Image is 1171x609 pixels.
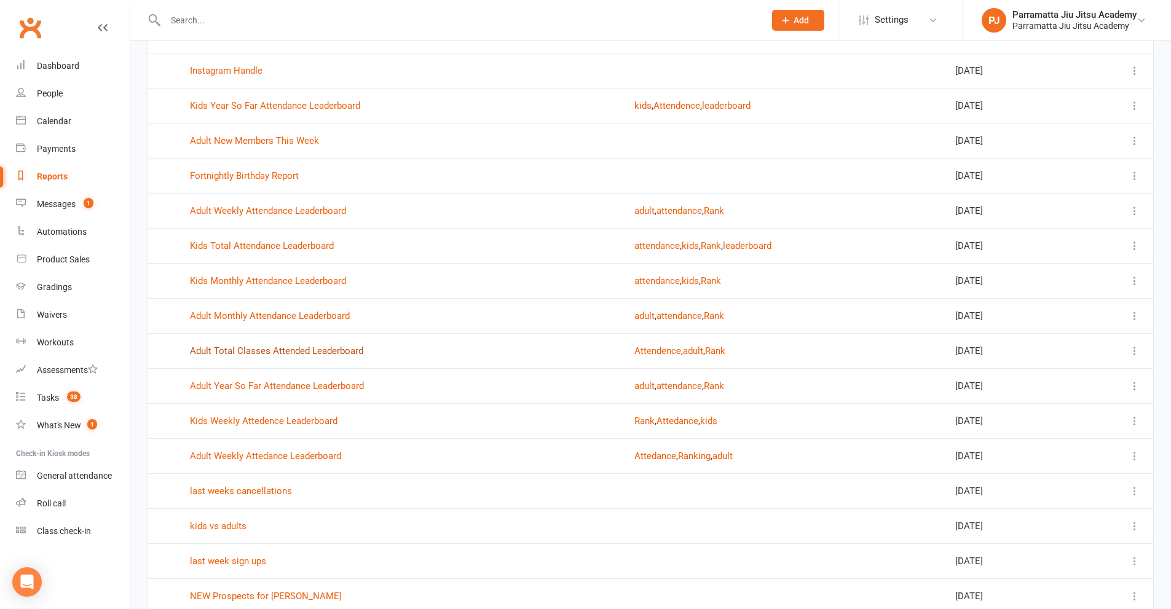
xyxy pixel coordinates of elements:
button: Rank [634,414,655,428]
td: [DATE] [944,473,1079,508]
button: Attendence [653,98,700,113]
td: [DATE] [944,123,1079,158]
a: Payments [16,135,130,163]
a: Class kiosk mode [16,517,130,545]
button: leaderboard [723,238,771,253]
div: PJ [982,8,1006,33]
a: Workouts [16,329,130,356]
a: Kids Monthly Attendance Leaderboard [190,275,346,286]
a: Kids Year So Far Attendance Leaderboard [190,100,360,111]
a: What's New1 [16,412,130,439]
div: Open Intercom Messenger [12,567,42,597]
a: last weeks cancellations [190,485,292,497]
a: Reports [16,163,130,191]
div: Waivers [37,310,67,320]
a: last week sign ups [190,556,266,567]
a: General attendance kiosk mode [16,462,130,490]
td: [DATE] [944,298,1079,333]
button: adult [634,203,655,218]
span: , [702,205,704,216]
span: , [699,275,701,286]
span: , [655,380,656,391]
button: Attedance [634,449,676,463]
a: Waivers [16,301,130,329]
button: kids [682,238,699,253]
button: adult [634,308,655,323]
div: Product Sales [37,254,90,264]
button: Rank [704,379,724,393]
span: , [698,415,700,426]
div: Gradings [37,282,72,292]
button: attendance [634,238,680,253]
td: [DATE] [944,228,1079,263]
span: , [702,380,704,391]
td: [DATE] [944,333,1079,368]
div: What's New [37,420,81,430]
span: , [702,310,704,321]
a: kids vs adults [190,521,246,532]
td: [DATE] [944,368,1079,403]
button: adult [634,379,655,393]
button: kids [700,414,717,428]
div: Parramatta Jiu Jitsu Academy [1012,9,1137,20]
span: , [655,310,656,321]
a: Automations [16,218,130,246]
span: 1 [87,419,97,430]
span: , [703,345,705,356]
button: attendance [634,273,680,288]
span: , [680,275,682,286]
a: Assessments [16,356,130,384]
button: attendance [656,379,702,393]
div: Workouts [37,337,74,347]
div: Automations [37,227,87,237]
a: Clubworx [15,12,45,43]
a: Kids Weekly Attedence Leaderboard [190,415,337,426]
div: Messages [37,199,76,209]
td: [DATE] [944,438,1079,473]
a: Adult Weekly Attedance Leaderboard [190,450,341,462]
div: Tasks [37,393,59,403]
a: Calendar [16,108,130,135]
a: Instagram Handle [190,65,262,76]
a: NEW Prospects for [PERSON_NAME] [190,591,342,602]
span: 1 [84,198,93,208]
a: Product Sales [16,246,130,273]
span: Add [794,15,809,25]
button: Attedance [656,414,698,428]
td: [DATE] [944,53,1079,88]
button: attendance [656,203,702,218]
button: Rank [701,273,721,288]
span: , [681,345,683,356]
span: , [655,205,656,216]
a: Adult Year So Far Attendance Leaderboard [190,380,364,391]
a: Fortnightly Birthday Report [190,170,299,181]
td: [DATE] [944,403,1079,438]
button: Add [772,10,824,31]
button: Ranking [678,449,711,463]
span: 38 [67,391,81,402]
div: Assessments [37,365,98,375]
button: adult [712,449,733,463]
a: Kids Total Attendance Leaderboard [190,240,334,251]
button: adult [683,344,703,358]
a: People [16,80,130,108]
button: Rank [701,238,721,253]
button: attendance [656,308,702,323]
span: , [680,240,682,251]
a: Adult Total Classes Attended Leaderboard [190,345,363,356]
button: Rank [704,308,724,323]
td: [DATE] [944,158,1079,193]
a: Adult Monthly Attendance Leaderboard [190,310,350,321]
a: Gradings [16,273,130,301]
div: Calendar [37,116,71,126]
span: Settings [875,6,909,34]
td: [DATE] [944,543,1079,578]
td: [DATE] [944,88,1079,123]
div: Parramatta Jiu Jitsu Academy [1012,20,1137,31]
span: , [676,450,678,462]
div: General attendance [37,471,112,481]
button: kids [682,273,699,288]
button: leaderboard [702,98,751,113]
a: Dashboard [16,52,130,80]
div: People [37,88,63,98]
